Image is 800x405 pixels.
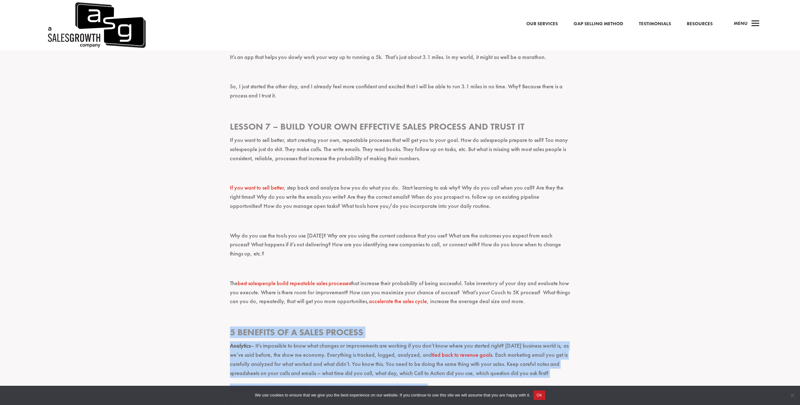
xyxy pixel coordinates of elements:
a: Resources [687,20,713,28]
h3: LESSON 7 – Build Your Own Effective Sales Process and Trust It [230,121,570,136]
a: Testimonials [639,20,671,28]
a: best salespeople build repeatable sales processes [238,279,351,287]
a: accelerate the sales cycle [369,297,427,305]
a: Gap Selling Method [574,20,623,28]
p: Be relentless when it comes to data, and then make adjustments and see what changes. [230,384,570,398]
span: a [749,18,762,30]
span: We use cookies to ensure that we give you the best experience on our website. If you continue to ... [255,392,530,398]
p: Why do you use the tools you use [DATE]? Why are you using the current cadence that you use? What... [230,231,570,264]
h3: 5 Benefits of a Sales Process [230,326,570,341]
p: , step back and analyze how you do what you do. Start learning to ask why? Why do you call when y... [230,183,570,216]
span: Menu [734,20,748,26]
a: Our Services [526,20,558,28]
strong: Analytics [230,342,251,349]
a: If you want to sell better [230,184,284,191]
p: – It’s impossible to know what changes or improvements are working if you don’t know where you st... [230,341,570,383]
span: No [789,392,795,398]
p: So, I just started the other day, and I already feel more confident and excited that I will be ab... [230,82,570,106]
a: tied back to revenue goals [432,351,492,358]
p: The that increase their probability of being successful. Take inventory of your day and evaluate ... [230,279,570,312]
p: If you want to sell better, start creating your own, repeatable processes that will get you to yo... [230,136,570,168]
button: Ok [534,390,545,400]
p: It’s an app that helps you slowly work your way up to running a 5k. That’s just about 3.1 miles. ... [230,53,570,67]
